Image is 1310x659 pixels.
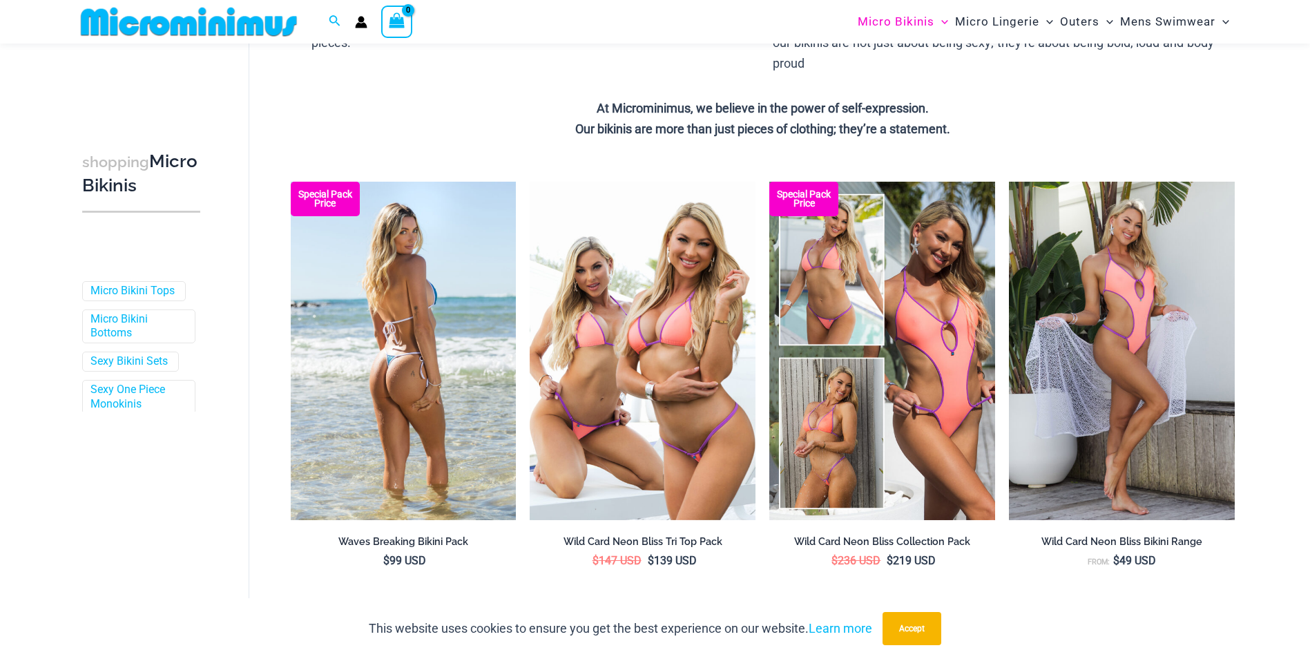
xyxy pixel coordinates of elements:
[955,4,1039,39] span: Micro Lingerie
[887,554,936,567] bdi: 219 USD
[854,4,952,39] a: Micro BikinisMenu ToggleMenu Toggle
[381,6,413,37] a: View Shopping Cart, empty
[1057,4,1117,39] a: OutersMenu ToggleMenu Toggle
[90,383,184,412] a: Sexy One Piece Monokinis
[1060,4,1099,39] span: Outers
[597,101,929,115] strong: At Microminimus, we believe in the power of self-expression.
[809,621,872,636] a: Learn more
[82,150,200,198] h3: Micro Bikinis
[1088,557,1110,566] span: From:
[1099,4,1113,39] span: Menu Toggle
[291,182,517,520] a: Waves Breaking Ocean 312 Top 456 Bottom 08 Waves Breaking Ocean 312 Top 456 Bottom 04Waves Breaki...
[90,354,168,369] a: Sexy Bikini Sets
[593,554,642,567] bdi: 147 USD
[1113,554,1119,567] span: $
[952,4,1057,39] a: Micro LingerieMenu ToggleMenu Toggle
[1117,4,1233,39] a: Mens SwimwearMenu ToggleMenu Toggle
[90,312,184,341] a: Micro Bikini Bottoms
[883,612,941,645] button: Accept
[530,535,755,553] a: Wild Card Neon Bliss Tri Top Pack
[1009,182,1235,520] a: Wild Card Neon Bliss 312 Top 01Wild Card Neon Bliss 819 One Piece St Martin 5996 Sarong 04Wild Ca...
[1009,535,1235,553] a: Wild Card Neon Bliss Bikini Range
[383,554,426,567] bdi: 99 USD
[1009,182,1235,520] img: Wild Card Neon Bliss 312 Top 01
[90,284,175,298] a: Micro Bikini Tops
[934,4,948,39] span: Menu Toggle
[831,554,838,567] span: $
[831,554,880,567] bdi: 236 USD
[291,190,360,208] b: Special Pack Price
[1120,4,1215,39] span: Mens Swimwear
[355,16,367,28] a: Account icon link
[1113,554,1156,567] bdi: 49 USD
[769,535,995,553] a: Wild Card Neon Bliss Collection Pack
[648,554,654,567] span: $
[769,190,838,208] b: Special Pack Price
[291,182,517,520] img: Waves Breaking Ocean 312 Top 456 Bottom 04
[1039,4,1053,39] span: Menu Toggle
[769,182,995,520] img: Collection Pack (7)
[530,182,755,520] a: Wild Card Neon Bliss Tri Top PackWild Card Neon Bliss Tri Top Pack BWild Card Neon Bliss Tri Top ...
[852,2,1235,41] nav: Site Navigation
[1009,535,1235,548] h2: Wild Card Neon Bliss Bikini Range
[369,618,872,639] p: This website uses cookies to ensure you get the best experience on our website.
[291,535,517,553] a: Waves Breaking Bikini Pack
[530,182,755,520] img: Wild Card Neon Bliss Tri Top Pack
[82,153,149,171] span: shopping
[648,554,697,567] bdi: 139 USD
[75,6,302,37] img: MM SHOP LOGO FLAT
[329,13,341,30] a: Search icon link
[769,535,995,548] h2: Wild Card Neon Bliss Collection Pack
[291,535,517,548] h2: Waves Breaking Bikini Pack
[858,4,934,39] span: Micro Bikinis
[530,535,755,548] h2: Wild Card Neon Bliss Tri Top Pack
[593,554,599,567] span: $
[575,122,950,136] strong: Our bikinis are more than just pieces of clothing; they’re a statement.
[887,554,893,567] span: $
[383,554,389,567] span: $
[769,182,995,520] a: Collection Pack (7) Collection Pack B (1)Collection Pack B (1)
[1215,4,1229,39] span: Menu Toggle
